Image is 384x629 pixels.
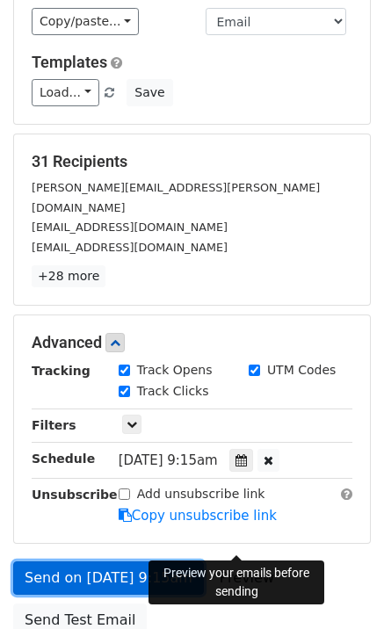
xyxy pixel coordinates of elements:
[32,8,139,35] a: Copy/paste...
[32,333,352,352] h5: Advanced
[32,152,352,171] h5: 31 Recipients
[267,361,336,380] label: UTM Codes
[149,560,324,604] div: Preview your emails before sending
[32,221,228,234] small: [EMAIL_ADDRESS][DOMAIN_NAME]
[32,364,91,378] strong: Tracking
[137,485,265,503] label: Add unsubscribe link
[137,382,209,401] label: Track Clicks
[32,452,95,466] strong: Schedule
[32,181,320,214] small: [PERSON_NAME][EMAIL_ADDRESS][PERSON_NAME][DOMAIN_NAME]
[119,508,277,524] a: Copy unsubscribe link
[32,241,228,254] small: [EMAIL_ADDRESS][DOMAIN_NAME]
[32,79,99,106] a: Load...
[119,452,218,468] span: [DATE] 9:15am
[32,488,118,502] strong: Unsubscribe
[127,79,172,106] button: Save
[13,561,204,595] a: Send on [DATE] 9:15am
[32,418,76,432] strong: Filters
[32,265,105,287] a: +28 more
[137,361,213,380] label: Track Opens
[32,53,107,71] a: Templates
